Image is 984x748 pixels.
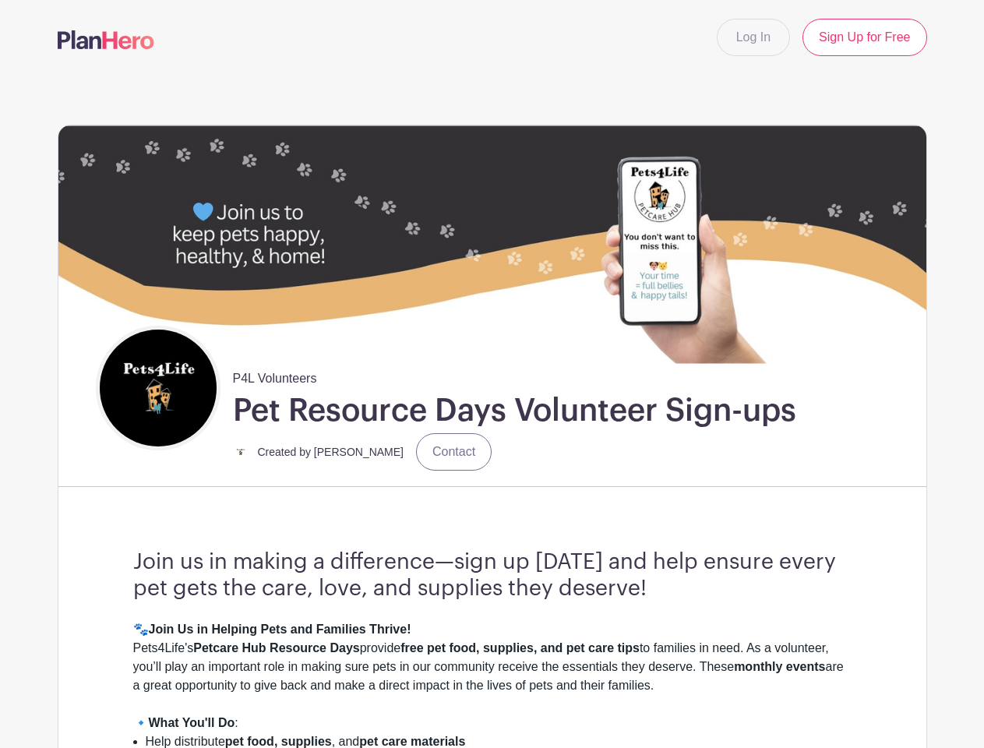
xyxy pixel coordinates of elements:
[100,330,217,446] img: square%20black%20logo%20FB%20profile.jpg
[133,620,852,714] div: 🐾 Pets4Life's provide to families in need. As a volunteer, you’ll play an important role in makin...
[233,363,317,388] span: P4L Volunteers
[58,125,926,363] img: 40210%20Zip%20(7).jpg
[233,444,249,460] img: small%20square%20logo.jpg
[400,641,640,654] strong: free pet food, supplies, and pet care tips
[193,641,359,654] strong: Petcare Hub Resource Days
[133,714,852,732] div: 🔹 :
[225,735,332,748] strong: pet food, supplies
[149,623,411,636] strong: Join Us in Helping Pets and Families Thrive!
[58,30,154,49] img: logo-507f7623f17ff9eddc593b1ce0a138ce2505c220e1c5a4e2b4648c50719b7d32.svg
[717,19,790,56] a: Log In
[416,433,492,471] a: Contact
[233,391,796,430] h1: Pet Resource Days Volunteer Sign-ups
[734,660,825,673] strong: monthly events
[802,19,926,56] a: Sign Up for Free
[133,549,852,602] h3: Join us in making a difference—sign up [DATE] and help ensure every pet gets the care, love, and ...
[258,446,404,458] small: Created by [PERSON_NAME]
[359,735,465,748] strong: pet care materials
[149,716,235,729] strong: What You'll Do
